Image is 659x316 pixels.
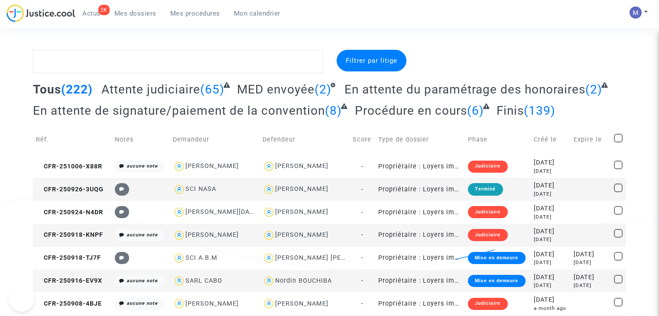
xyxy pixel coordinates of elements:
div: a month ago [534,305,568,312]
td: Propriétaire : Loyers impayés/Charges impayées [375,155,465,178]
span: CFR-250908-4BJE [36,300,102,307]
div: [DATE] [534,204,568,213]
span: - [361,186,364,193]
div: [PERSON_NAME] [185,300,239,307]
span: - [361,254,364,261]
div: Judiciaire [468,298,507,310]
div: [DATE] [534,282,568,289]
i: aucune note [127,163,158,169]
img: icon-user.svg [263,229,275,242]
div: [PERSON_NAME] [PERSON_NAME] [275,254,384,261]
span: CFR-250918-TJ7F [36,254,101,261]
div: SCI A.B.M [185,254,218,261]
img: icon-user.svg [173,229,185,242]
img: icon-user.svg [263,160,275,173]
img: icon-user.svg [173,206,185,219]
div: [DATE] [574,282,607,289]
span: En attente de signature/paiement de la convention [33,103,325,118]
td: Propriétaire : Loyers impayés/Charges impayées [375,292,465,315]
div: SCI NASA [185,185,216,193]
span: (2) [585,82,602,97]
span: Tous [33,82,61,97]
div: Mise en demeure [468,275,525,287]
td: Propriétaire : Loyers impayés/Charges impayées [375,201,465,224]
div: [PERSON_NAME] [275,185,328,193]
span: - [361,300,364,307]
a: Mes dossiers [107,7,163,20]
div: [DATE] [534,181,568,190]
div: [DATE] [574,250,607,259]
img: icon-user.svg [173,297,185,310]
img: icon-user.svg [173,275,185,287]
div: [PERSON_NAME] [275,300,328,307]
img: icon-user.svg [263,297,275,310]
td: Propriétaire : Loyers impayés/Charges impayées [375,178,465,201]
div: [PERSON_NAME] [185,231,239,239]
td: Defendeur [260,124,349,155]
td: Expire le [571,124,610,155]
span: (222) [61,82,93,97]
td: Demandeur [170,124,260,155]
img: icon-user.svg [263,206,275,219]
span: CFR-250918-KNPF [36,231,103,239]
td: Type de dossier [375,124,465,155]
span: Mes dossiers [114,10,156,17]
iframe: Help Scout Beacon - Open [9,286,35,312]
img: icon-user.svg [263,252,275,264]
span: - [361,277,364,284]
td: Créé le [531,124,571,155]
div: [DATE] [534,273,568,282]
div: Judiciaire [468,161,507,173]
td: Phase [465,124,531,155]
span: - [361,163,364,170]
div: Mise en demeure [468,252,525,264]
td: Propriétaire : Loyers impayés/Charges impayées [375,270,465,293]
div: [DATE] [534,295,568,305]
div: [DATE] [534,213,568,221]
span: Mon calendrier [234,10,280,17]
span: (65) [200,82,224,97]
img: icon-user.svg [173,252,185,264]
div: Nordin BOUCHIBA [275,277,332,284]
i: aucune note [127,232,158,238]
a: Mon calendrier [227,7,287,20]
span: Actus [82,10,101,17]
div: SARL CABO [185,277,222,284]
span: Attente judiciaire [101,82,200,97]
span: (139) [524,103,555,118]
img: icon-user.svg [173,183,185,196]
span: CFR-250924-N4DR [36,209,103,216]
td: Propriétaire : Loyers impayés/Charges impayées [375,224,465,247]
div: [DATE] [534,158,568,168]
div: [PERSON_NAME] [185,162,239,170]
td: Réf. [33,124,111,155]
div: [PERSON_NAME] [275,162,328,170]
div: [DATE] [534,168,568,175]
div: [DATE] [534,227,568,236]
div: Terminé [468,183,503,195]
span: Filtrer par litige [346,57,397,64]
a: 2KActus [75,7,107,20]
span: (6) [467,103,484,118]
td: Propriétaire : Loyers impayés/Charges impayées [375,247,465,270]
div: [PERSON_NAME] [275,208,328,216]
span: (2) [315,82,331,97]
span: MED envoyée [237,82,315,97]
span: CFR-250926-3UQG [36,186,104,193]
span: Finis [497,103,524,118]
div: [DATE] [574,273,607,282]
div: 2K [98,5,110,15]
div: [DATE] [534,190,568,198]
span: CFR-250916-EV9X [36,277,102,284]
span: - [361,231,364,239]
div: [DATE] [534,250,568,259]
img: jc-logo.svg [6,4,75,22]
td: Notes [112,124,170,155]
span: En attente du paramétrage des honoraires [344,82,585,97]
div: [DATE] [534,236,568,243]
div: Judiciaire [468,206,507,218]
div: [DATE] [534,259,568,266]
span: Mes procédures [170,10,220,17]
img: icon-user.svg [263,275,275,287]
i: aucune note [127,278,158,284]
